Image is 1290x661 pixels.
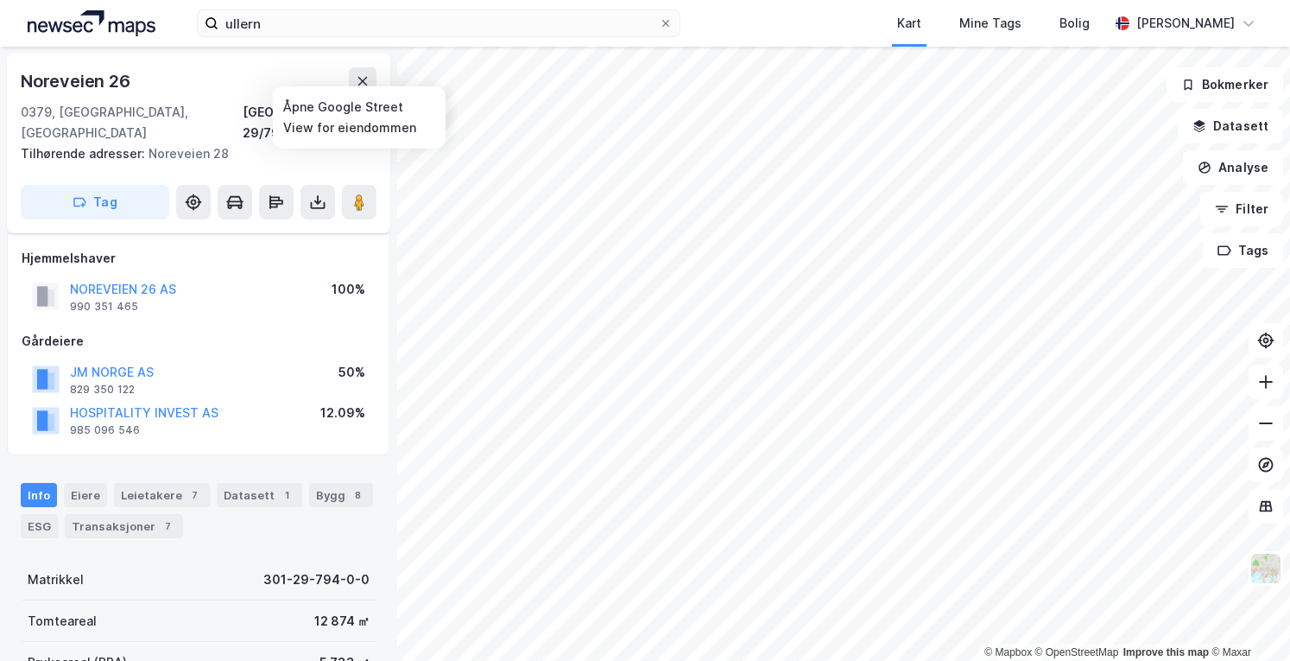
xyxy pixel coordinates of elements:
[278,486,295,504] div: 1
[959,13,1021,34] div: Mine Tags
[22,248,376,269] div: Hjemmelshaver
[70,383,135,397] div: 829 350 122
[159,518,176,535] div: 7
[338,362,365,383] div: 50%
[1123,646,1209,658] a: Improve this map
[243,102,376,143] div: [GEOGRAPHIC_DATA], 29/794
[21,146,149,161] span: Tilhørende adresser:
[1204,578,1290,661] iframe: Chat Widget
[65,514,183,538] div: Transaksjoner
[1167,67,1283,102] button: Bokmerker
[21,185,169,219] button: Tag
[349,486,366,504] div: 8
[21,514,58,538] div: ESG
[314,611,370,632] div: 12 874 ㎡
[70,300,138,314] div: 990 351 465
[897,13,921,34] div: Kart
[28,569,84,590] div: Matrikkel
[21,143,363,164] div: Noreveien 28
[984,646,1032,658] a: Mapbox
[1035,646,1119,658] a: OpenStreetMap
[218,10,659,36] input: Søk på adresse, matrikkel, gårdeiere, leietakere eller personer
[1136,13,1235,34] div: [PERSON_NAME]
[21,483,57,507] div: Info
[217,483,302,507] div: Datasett
[309,483,373,507] div: Bygg
[22,331,376,352] div: Gårdeiere
[21,102,243,143] div: 0379, [GEOGRAPHIC_DATA], [GEOGRAPHIC_DATA]
[28,611,97,632] div: Tomteareal
[21,67,134,95] div: Noreveien 26
[28,10,155,36] img: logo.a4113a55bc3d86da70a041830d287a7e.svg
[1183,150,1283,185] button: Analyse
[332,279,365,300] div: 100%
[1249,552,1282,585] img: Z
[64,483,107,507] div: Eiere
[186,486,203,504] div: 7
[1178,109,1283,143] button: Datasett
[70,423,140,437] div: 985 096 546
[263,569,370,590] div: 301-29-794-0-0
[1200,192,1283,226] button: Filter
[114,483,210,507] div: Leietakere
[1059,13,1090,34] div: Bolig
[320,403,365,423] div: 12.09%
[1203,233,1283,268] button: Tags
